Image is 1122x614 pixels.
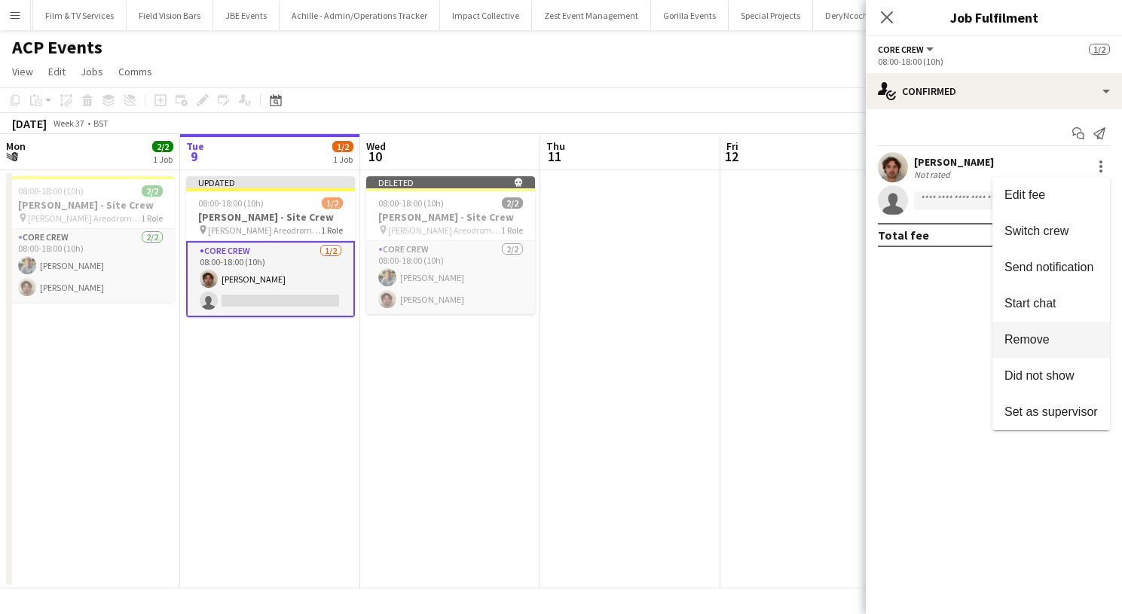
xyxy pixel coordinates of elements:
[1004,188,1045,201] span: Edit fee
[992,322,1110,358] button: Remove
[1004,225,1068,237] span: Switch crew
[992,213,1110,249] button: Switch crew
[1004,405,1098,418] span: Set as supervisor
[992,249,1110,286] button: Send notification
[1004,297,1056,310] span: Start chat
[992,286,1110,322] button: Start chat
[1004,261,1093,273] span: Send notification
[1004,333,1050,346] span: Remove
[992,358,1110,394] button: Did not show
[992,177,1110,213] button: Edit fee
[1004,369,1075,382] span: Did not show
[992,394,1110,430] button: Set as supervisor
